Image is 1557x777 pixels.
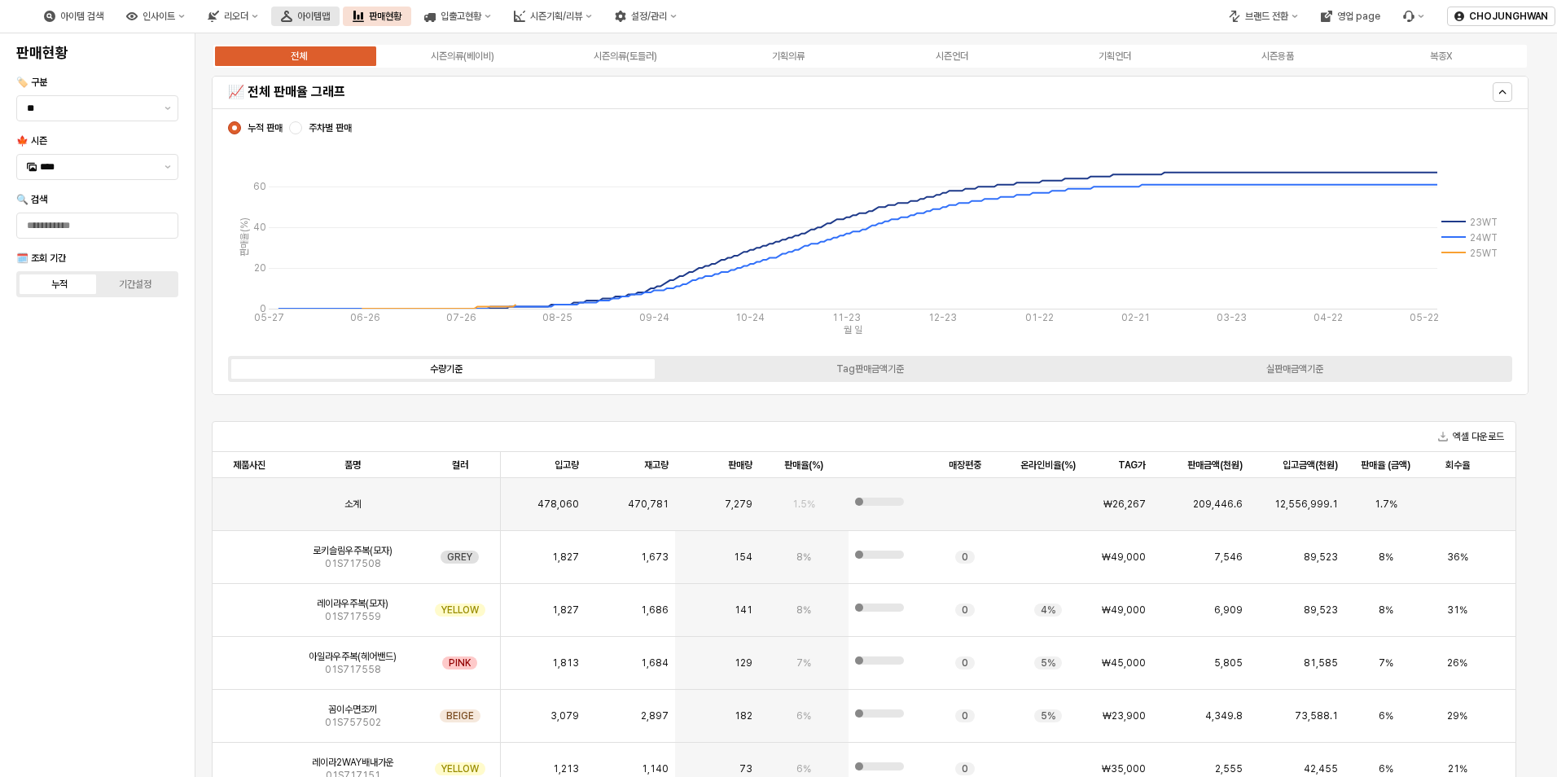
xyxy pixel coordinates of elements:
[248,121,283,134] span: 누적 판매
[1041,604,1055,617] span: 4%
[1304,762,1338,775] span: 42,455
[836,363,904,375] div: Tag판매금액기준
[594,50,657,62] div: 시즌의류(토들러)
[1469,10,1548,23] p: CHOJUNGHWAN
[537,498,579,511] span: 478,060
[1274,498,1338,511] span: 12,556,999.1
[224,11,248,22] div: 리오더
[1266,363,1323,375] div: 실판매금액기준
[796,762,811,775] span: 6%
[641,709,669,722] span: 2,897
[658,362,1082,376] label: Tag판매금액기준
[233,459,265,472] span: 제품사진
[550,709,579,722] span: 3,079
[949,459,981,472] span: 매장편중
[631,11,667,22] div: 설정/관리
[380,49,543,64] label: 시즌의류(베이비)
[772,50,805,62] div: 기획의류
[1041,709,1055,722] span: 5%
[441,604,479,617] span: YELLOW
[344,459,361,472] span: 품명
[198,7,268,26] div: 리오더
[234,362,658,376] label: 수량기준
[1304,656,1338,669] span: 81,585
[325,663,381,676] span: 01S717558
[1311,7,1390,26] button: 영업 page
[962,762,968,775] span: 0
[1102,656,1146,669] span: ₩45,000
[1196,49,1359,64] label: 시즌용품
[1448,762,1467,775] span: 21%
[16,194,47,205] span: 🔍 검색
[34,7,113,26] div: 아이템 검색
[1041,656,1055,669] span: 5%
[962,656,968,669] span: 0
[871,49,1033,64] label: 시즌언더
[735,604,752,617] span: 141
[16,135,47,147] span: 🍁 시즌
[1219,7,1308,26] div: 브랜드 전환
[309,121,352,134] span: 주차별 판매
[1432,427,1511,446] button: 엑셀 다운로드
[1379,762,1393,775] span: 6%
[796,656,811,669] span: 7%
[1033,49,1196,64] label: 기획언더
[1445,459,1470,472] span: 회수율
[1214,656,1243,669] span: 5,805
[60,11,103,22] div: 아이템 검색
[158,96,178,121] button: 제안 사항 표시
[1375,498,1397,511] span: 1.7%
[1393,7,1434,26] div: 버그 제보 및 기능 개선 요청
[116,7,195,26] div: 인사이트
[725,498,752,511] span: 7,279
[1379,604,1393,617] span: 8%
[1379,656,1393,669] span: 7%
[628,498,669,511] span: 470,781
[1337,11,1380,22] div: 영업 page
[441,11,481,22] div: 입출고현황
[1493,82,1512,102] button: Hide
[784,459,823,472] span: 판매율(%)
[16,77,47,88] span: 🏷️ 구분
[796,709,811,722] span: 6%
[735,656,752,669] span: 129
[552,656,579,669] span: 1,813
[796,551,811,564] span: 8%
[1214,551,1243,564] span: 7,546
[530,11,582,22] div: 시즌기획/리뷰
[1187,459,1243,472] span: 판매금액(천원)
[344,498,361,511] span: 소계
[1304,551,1338,564] span: 89,523
[16,45,178,61] h4: 판매현황
[1283,459,1338,472] span: 입고금액(천원)
[553,762,579,775] span: 1,213
[309,650,397,663] span: 아일라우주복(헤어밴드)
[1379,551,1393,564] span: 8%
[414,7,501,26] button: 입출고현황
[1193,498,1243,511] span: 209,446.6
[271,7,340,26] button: 아이템맵
[1102,762,1146,775] span: ₩35,000
[555,459,579,472] span: 입고량
[1099,50,1131,62] div: 기획언더
[1020,459,1076,472] span: 온라인비율(%)
[291,50,307,62] div: 전체
[1118,459,1146,472] span: TAG가
[641,656,669,669] span: 1,684
[446,709,474,722] span: BEIGE
[312,756,394,769] span: 레이라2WAY배내가운
[431,50,494,62] div: 시즌의류(베이비)
[1447,709,1467,722] span: 29%
[1447,551,1468,564] span: 36%
[452,459,468,472] span: 컬러
[325,610,381,623] span: 01S717559
[552,551,579,564] span: 1,827
[195,33,1557,777] main: App Frame
[1103,498,1146,511] span: ₩26,267
[51,279,68,290] div: 누적
[1361,459,1410,472] span: 판매율 (금액)
[1360,49,1523,64] label: 복종X
[143,11,175,22] div: 인사이트
[1430,50,1452,62] div: 복종X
